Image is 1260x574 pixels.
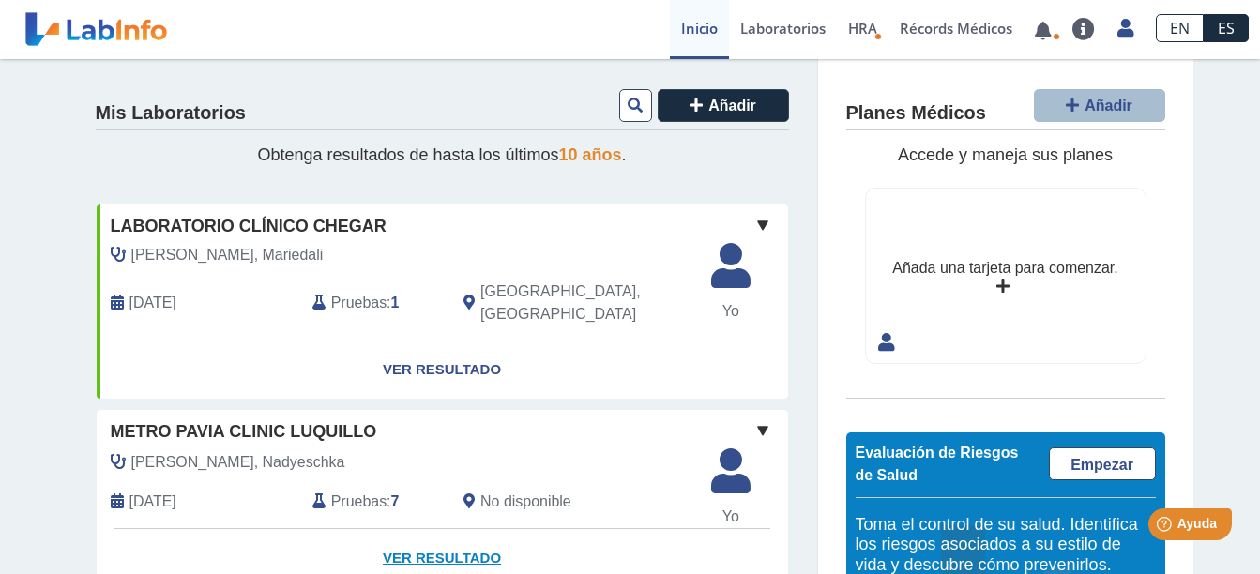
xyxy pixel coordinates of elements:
span: No disponible [480,491,571,513]
span: Añadir [1085,98,1132,113]
iframe: Help widget launcher [1093,501,1239,553]
a: EN [1156,14,1204,42]
span: Evaluación de Riesgos de Salud [856,445,1019,483]
span: Empezar [1070,457,1133,473]
span: Metro Pavia Clinic Luquillo [111,419,377,445]
span: Accede y maneja sus planes [898,145,1113,164]
b: 7 [391,493,400,509]
a: ES [1204,14,1249,42]
b: 1 [391,295,400,310]
span: 10 años [559,145,622,164]
span: Pruebas [331,491,387,513]
span: 2025-10-02 [129,491,176,513]
div: : [298,489,449,514]
span: Obtenga resultados de hasta los últimos . [257,145,626,164]
a: Empezar [1049,447,1156,480]
h4: Planes Médicos [846,102,986,125]
h4: Mis Laboratorios [96,102,246,125]
span: Laboratorio Clínico Chegar [111,214,387,239]
a: Ver Resultado [97,340,788,400]
span: Santiago, Mariedali [131,244,324,266]
span: Rio Grande, PR [480,280,688,325]
div: Añada una tarjeta para comenzar. [892,257,1117,279]
span: Yo [700,506,762,528]
div: : [298,280,449,325]
span: Yo [700,300,762,323]
button: Añadir [658,89,789,122]
span: HRA [848,19,877,38]
button: Añadir [1034,89,1165,122]
span: Añadir [708,98,756,113]
span: Rivera, Nadyeschka [131,451,345,474]
span: Pruebas [331,292,387,314]
span: 2021-10-27 [129,292,176,314]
